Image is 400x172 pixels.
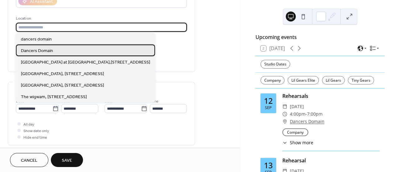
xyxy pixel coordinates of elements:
span: [DATE] [290,103,304,110]
div: Lil Gears Elite [288,76,319,85]
span: Dancers Domain [21,48,53,54]
span: - [305,110,307,118]
div: ​ [282,118,287,125]
div: Tiny Gears [348,76,374,85]
span: [GEOGRAPHIC_DATA], [STREET_ADDRESS] [21,82,104,89]
span: Cancel [21,157,37,164]
a: Dancers Domain [290,118,324,125]
div: Rehearsals [282,92,380,100]
span: 7:00pm [307,110,323,118]
span: Show more [290,139,313,146]
div: 13 [264,161,273,169]
span: dancers domain [21,36,52,43]
div: ​ [282,139,287,146]
div: Rehearsal [282,157,380,164]
span: 4:00pm [290,110,305,118]
span: Save [62,157,72,164]
div: Studio Dates [261,60,290,69]
div: 12 [264,97,273,105]
span: Hide end time [23,134,47,141]
div: ​ [282,103,287,110]
div: Upcoming events [256,33,385,41]
div: Sep [265,106,272,110]
div: Lil Gears [322,76,345,85]
div: Company [261,76,285,85]
span: All day [23,121,34,128]
span: Show date only [23,128,49,134]
button: Cancel [10,153,48,167]
div: Location [16,15,186,22]
button: Save [51,153,83,167]
div: ​ [282,110,287,118]
span: [GEOGRAPHIC_DATA], [STREET_ADDRESS] [21,71,104,77]
button: ​Show more [282,139,313,146]
span: The wigwam, [STREET_ADDRESS] [21,94,87,100]
span: [GEOGRAPHIC_DATA] at [GEOGRAPHIC_DATA],[STREET_ADDRESS] [21,59,150,66]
